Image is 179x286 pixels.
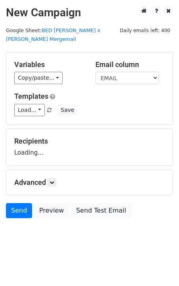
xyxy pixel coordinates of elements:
[57,104,78,116] button: Save
[71,203,131,218] a: Send Test Email
[14,137,165,157] div: Loading...
[117,27,173,33] a: Daily emails left: 400
[6,27,100,42] a: BED [PERSON_NAME] x [PERSON_NAME] Mergemail
[6,6,173,19] h2: New Campaign
[14,178,165,187] h5: Advanced
[14,92,48,100] a: Templates
[14,60,84,69] h5: Variables
[14,137,165,146] h5: Recipients
[117,26,173,35] span: Daily emails left: 400
[6,203,32,218] a: Send
[95,60,165,69] h5: Email column
[14,104,45,116] a: Load...
[34,203,69,218] a: Preview
[6,27,100,42] small: Google Sheet:
[14,72,63,84] a: Copy/paste...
